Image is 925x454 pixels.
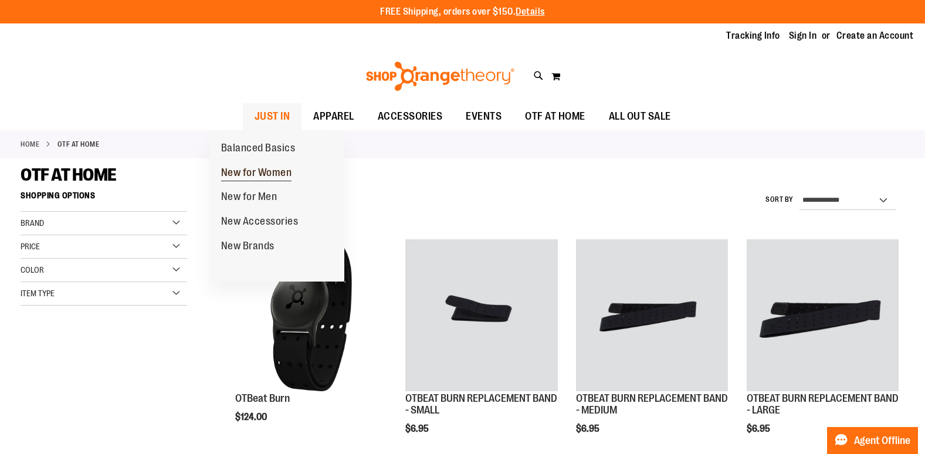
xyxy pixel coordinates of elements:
[747,423,772,434] span: $6.95
[789,29,817,42] a: Sign In
[235,392,290,404] a: OTBeat Burn
[235,239,387,393] a: Main view of OTBeat Burn 6.0-C
[313,103,354,130] span: APPAREL
[747,239,899,391] img: OTBEAT BURN REPLACEMENT BAND - LARGE
[21,289,55,298] span: Item Type
[221,191,277,205] span: New for Men
[405,239,557,391] img: OTBEAT BURN REPLACEMENT BAND - SMALL
[576,423,601,434] span: $6.95
[466,103,502,130] span: EVENTS
[21,218,44,228] span: Brand
[609,103,671,130] span: ALL OUT SALE
[21,165,117,185] span: OTF AT HOME
[221,215,299,230] span: New Accessories
[221,142,296,157] span: Balanced Basics
[765,195,794,205] label: Sort By
[405,239,557,393] a: OTBEAT BURN REPLACEMENT BAND - SMALL
[827,427,918,454] button: Agent Offline
[576,239,728,391] img: OTBEAT BURN REPLACEMENT BAND - MEDIUM
[747,239,899,393] a: OTBEAT BURN REPLACEMENT BAND - LARGE
[576,392,728,416] a: OTBEAT BURN REPLACEMENT BAND - MEDIUM
[836,29,914,42] a: Create an Account
[405,423,431,434] span: $6.95
[378,103,443,130] span: ACCESSORIES
[221,167,292,181] span: New for Women
[405,392,557,416] a: OTBEAT BURN REPLACEMENT BAND - SMALL
[726,29,780,42] a: Tracking Info
[235,412,269,422] span: $124.00
[57,139,100,150] strong: OTF AT HOME
[21,242,40,251] span: Price
[221,240,275,255] span: New Brands
[516,6,545,17] a: Details
[21,265,44,275] span: Color
[576,239,728,393] a: OTBEAT BURN REPLACEMENT BAND - MEDIUM
[364,62,516,91] img: Shop Orangetheory
[21,185,187,212] strong: Shopping Options
[229,233,393,452] div: product
[747,392,899,416] a: OTBEAT BURN REPLACEMENT BAND - LARGE
[255,103,290,130] span: JUST IN
[854,435,910,446] span: Agent Offline
[525,103,585,130] span: OTF AT HOME
[21,139,39,150] a: Home
[380,5,545,19] p: FREE Shipping, orders over $150.
[235,239,387,391] img: Main view of OTBeat Burn 6.0-C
